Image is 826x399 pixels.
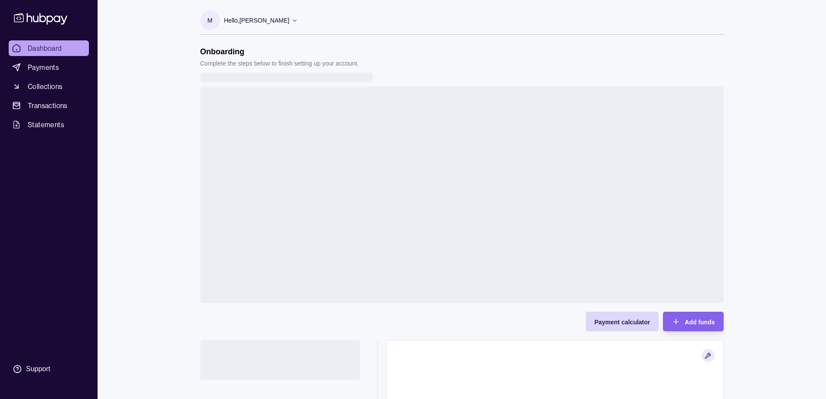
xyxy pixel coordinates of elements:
[28,43,62,53] span: Dashboard
[9,98,89,113] a: Transactions
[28,81,62,92] span: Collections
[26,364,50,374] div: Support
[200,59,359,68] p: Complete the steps below to finish setting up your account.
[200,47,359,56] h1: Onboarding
[594,319,650,326] span: Payment calculator
[9,117,89,132] a: Statements
[663,312,723,331] button: Add funds
[28,100,68,111] span: Transactions
[9,360,89,378] a: Support
[207,16,212,25] p: M
[28,119,64,130] span: Statements
[9,79,89,94] a: Collections
[685,319,715,326] span: Add funds
[28,62,59,73] span: Payments
[586,312,659,331] button: Payment calculator
[9,40,89,56] a: Dashboard
[224,16,290,25] p: Hello, [PERSON_NAME]
[9,59,89,75] a: Payments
